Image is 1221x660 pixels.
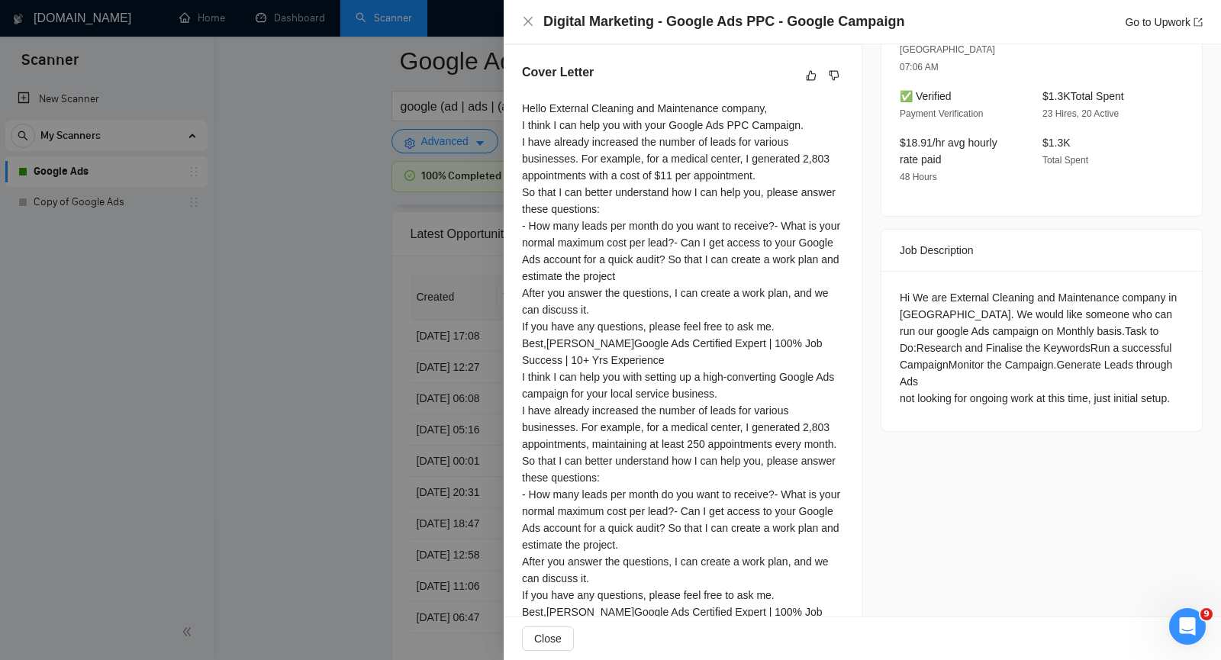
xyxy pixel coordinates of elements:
button: Close [522,15,534,28]
div: Hi We are External Cleaning and Maintenance company in [GEOGRAPHIC_DATA]. We would like someone w... [900,289,1184,407]
span: like [806,69,817,82]
span: Total Spent [1042,155,1088,166]
h5: Cover Letter [522,63,594,82]
span: $1.3K Total Spent [1042,90,1124,102]
div: Hello External Cleaning and Maintenance company, I think I can help you with your Google Ads PPC ... [522,100,843,637]
span: Close [534,630,562,647]
button: dislike [825,66,843,85]
span: Payment Verification [900,108,983,119]
iframe: Intercom live chat [1169,608,1206,645]
span: dislike [829,69,839,82]
h4: Digital Marketing - Google Ads PPC - Google Campaign [543,12,904,31]
span: export [1194,18,1203,27]
span: [GEOGRAPHIC_DATA] 07:06 AM [900,44,995,72]
button: like [802,66,820,85]
a: Go to Upworkexport [1125,16,1203,28]
span: close [522,15,534,27]
button: Close [522,626,574,651]
span: 48 Hours [900,172,937,182]
span: $1.3K [1042,137,1071,149]
span: ✅ Verified [900,90,952,102]
span: 23 Hires, 20 Active [1042,108,1119,119]
span: 9 [1200,608,1213,620]
div: Job Description [900,230,1184,271]
span: $18.91/hr avg hourly rate paid [900,137,997,166]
